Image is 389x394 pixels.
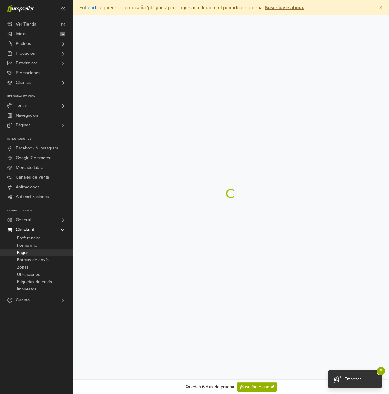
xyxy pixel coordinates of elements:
span: Google Commerce [16,153,51,163]
p: Configuración [7,209,73,213]
span: Navegación [16,111,38,120]
span: Automatizaciones [16,192,49,202]
span: Preferencias [17,235,41,242]
span: Zonas [17,264,29,271]
span: × [379,3,383,12]
span: Promociones [16,68,40,78]
span: 6 [60,32,65,36]
span: Formas de envío [17,256,49,264]
span: Pedidos [16,39,31,49]
span: Facebook & Instagram [16,143,58,153]
span: Clientes [16,78,31,87]
span: Mercado Libre [16,163,43,173]
span: Empezar [345,376,361,382]
span: Productos [16,49,35,58]
span: Impuestos [17,286,37,293]
span: 6 [377,367,385,375]
a: Suscríbase ahora. [264,5,304,11]
span: Aplicaciones [16,182,40,192]
span: Etiquetas de envío [17,278,52,286]
span: Checkout [16,225,34,235]
span: General [16,215,31,225]
span: Estadísticas [16,58,38,68]
p: Personalización [7,95,73,98]
span: Inicio [16,29,26,39]
div: Quedan 6 días de prueba. [186,384,235,390]
span: Canales de Venta [16,173,49,182]
strong: Suscríbase ahora. [265,5,304,11]
span: Ver Tienda [16,19,36,29]
span: Páginas [16,120,30,130]
p: Integraciones [7,137,73,141]
a: ¡Suscríbete ahora! [237,382,277,392]
span: Ubicaciones [17,271,40,278]
span: Cuenta [16,295,30,305]
span: Formulario [17,242,37,249]
button: Close [373,0,389,15]
a: tienda [85,5,98,11]
span: Temas [16,101,28,111]
span: Pagos [17,249,29,256]
div: Empezar 6 [328,370,382,388]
